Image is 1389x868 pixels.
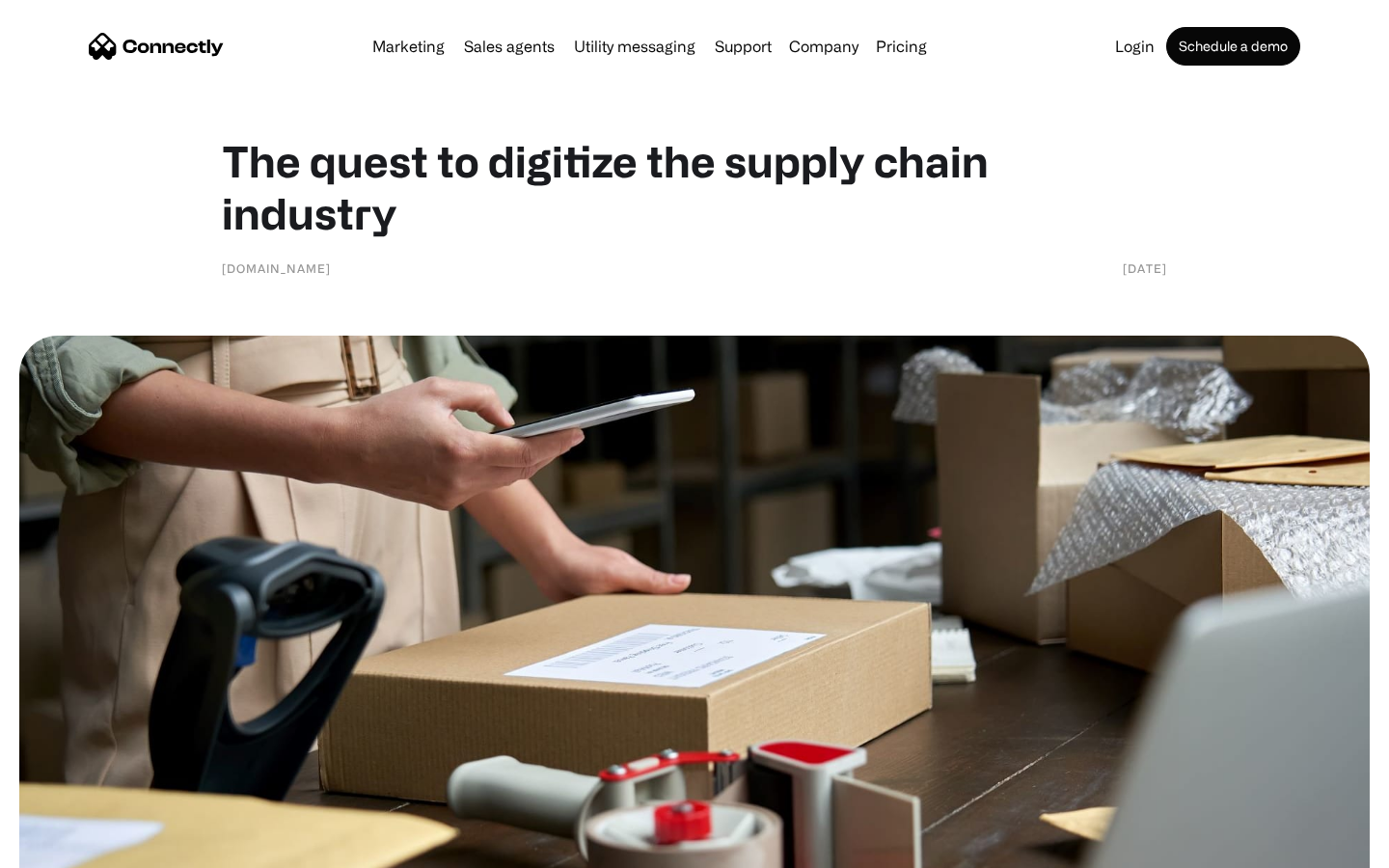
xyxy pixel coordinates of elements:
[222,135,1167,239] h1: The quest to digitize the supply chain industry
[566,39,703,54] a: Utility messaging
[222,258,331,278] div: [DOMAIN_NAME]
[19,834,116,861] aside: Language selected: English
[1123,258,1167,278] div: [DATE]
[868,39,935,54] a: Pricing
[39,834,116,861] ul: Language list
[789,33,858,60] div: Company
[365,39,452,54] a: Marketing
[707,39,779,54] a: Support
[456,39,562,54] a: Sales agents
[1166,27,1300,66] a: Schedule a demo
[1107,39,1162,54] a: Login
